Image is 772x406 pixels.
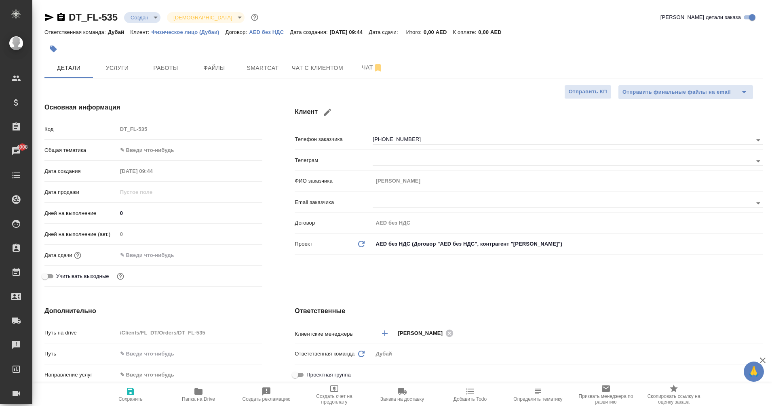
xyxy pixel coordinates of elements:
p: AED без НДС [249,29,290,35]
input: Пустое поле [373,175,763,187]
span: Заявка на доставку [380,396,424,402]
p: Путь на drive [44,329,117,337]
svg: Отписаться [373,63,383,73]
span: Отправить КП [569,87,607,97]
a: 4008 [2,141,30,161]
button: Open [753,135,764,146]
p: Дней на выполнение [44,209,117,217]
input: Пустое поле [373,217,763,229]
input: ✎ Введи что-нибудь [117,348,263,360]
p: Дней на выполнение (авт.) [44,230,117,238]
span: [PERSON_NAME] [398,329,447,337]
p: Клиент: [130,29,151,35]
div: ✎ Введи что-нибудь [120,371,253,379]
p: Ответственная команда: [44,29,108,35]
span: Создать рекламацию [243,396,291,402]
button: Open [753,198,764,209]
p: Дата сдачи: [369,29,400,35]
button: Выбери, если сб и вс нужно считать рабочими днями для выполнения заказа. [115,271,126,282]
span: Детали [49,63,88,73]
div: AED без НДС (Договор "AED без НДС", контрагент "[PERSON_NAME]") [373,237,763,251]
button: Отправить КП [564,85,612,99]
div: ✎ Введи что-нибудь [117,368,263,382]
span: Smartcat [243,63,282,73]
p: Клиентские менеджеры [295,330,373,338]
button: Заявка на доставку [368,383,436,406]
span: Чат [353,63,392,73]
button: Призвать менеджера по развитию [572,383,640,406]
p: Договор [295,219,373,227]
a: DT_FL-535 [69,12,118,23]
span: Отправить финальные файлы на email [622,88,731,97]
p: Направление услуг [44,371,117,379]
button: Определить тематику [504,383,572,406]
p: Дубай [108,29,131,35]
button: [DEMOGRAPHIC_DATA] [171,14,234,21]
p: Физическое лицо (Дубаи) [152,29,226,35]
p: Код [44,125,117,133]
span: Проектная группа [306,371,350,379]
button: Отправить финальные файлы на email [618,85,735,99]
button: Папка на Drive [165,383,232,406]
p: Дата создания: [290,29,329,35]
input: Пустое поле [117,228,263,240]
input: ✎ Введи что-нибудь [117,207,263,219]
span: Работы [146,63,185,73]
button: Open [759,332,760,334]
input: ✎ Введи что-нибудь [117,249,188,261]
span: Чат с клиентом [292,63,343,73]
div: ✎ Введи что-нибудь [117,143,263,157]
p: Проект [295,240,312,248]
p: Ответственная команда [295,350,354,358]
button: Создан [128,14,151,21]
p: Телеграм [295,156,373,164]
button: Скопировать ссылку [56,13,66,22]
h4: Дополнительно [44,306,262,316]
div: Создан [167,12,244,23]
span: Папка на Drive [182,396,215,402]
button: Добавить менеджера [375,324,394,343]
button: Создать рекламацию [232,383,300,406]
button: Open [753,156,764,167]
button: Сохранить [97,383,165,406]
button: 🙏 [744,362,764,382]
span: Создать счет на предоплату [305,393,363,405]
div: split button [618,85,753,99]
p: Дата сдачи [44,251,72,259]
input: Пустое поле [117,123,263,135]
span: Определить тематику [513,396,562,402]
span: 🙏 [747,363,761,380]
span: Учитывать выходные [56,272,109,280]
div: [PERSON_NAME] [398,328,456,338]
span: Сохранить [118,396,143,402]
p: Общая тематика [44,146,117,154]
a: Физическое лицо (Дубаи) [152,28,226,35]
h4: Клиент [295,103,763,122]
input: Пустое поле [117,165,188,177]
p: Телефон заказчика [295,135,373,143]
button: Если добавить услуги и заполнить их объемом, то дата рассчитается автоматически [72,250,83,261]
p: К оплате: [453,29,479,35]
p: Договор: [226,29,249,35]
button: Добавить тэг [44,40,62,58]
p: ФИО заказчика [295,177,373,185]
span: Файлы [195,63,234,73]
span: 4008 [12,143,32,151]
p: 0,00 AED [478,29,507,35]
button: Доп статусы указывают на важность/срочность заказа [249,12,260,23]
button: Создать счет на предоплату [300,383,368,406]
div: Дубай [373,347,763,361]
span: Добавить Todo [453,396,487,402]
span: Призвать менеджера по развитию [577,393,635,405]
input: Пустое поле [117,186,188,198]
p: Путь [44,350,117,358]
p: Итого: [406,29,424,35]
h4: Основная информация [44,103,262,112]
span: Услуги [98,63,137,73]
p: 0,00 AED [424,29,453,35]
span: Скопировать ссылку на оценку заказа [645,393,703,405]
button: Добавить Todo [436,383,504,406]
p: Дата продажи [44,188,117,196]
h4: Ответственные [295,306,763,316]
p: Дата создания [44,167,117,175]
